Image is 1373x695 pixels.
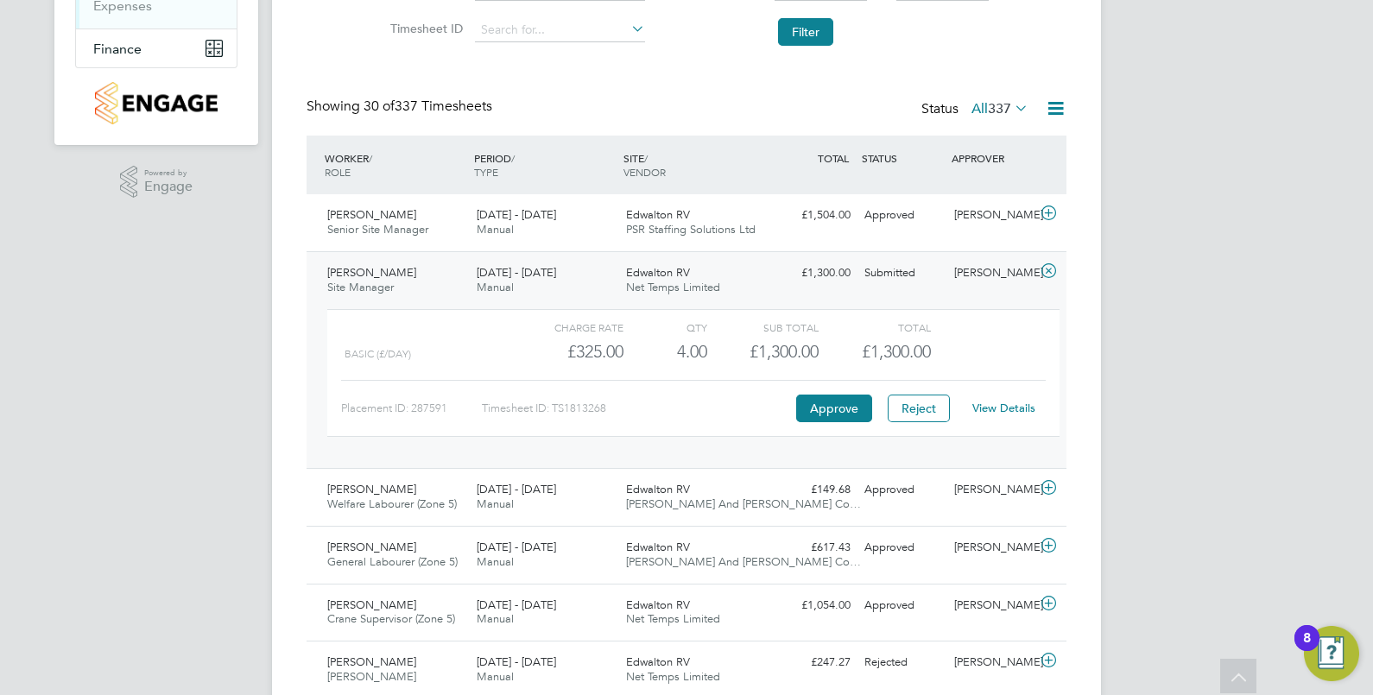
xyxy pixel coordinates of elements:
[778,18,833,46] button: Filter
[947,534,1037,562] div: [PERSON_NAME]
[921,98,1032,122] div: Status
[327,265,416,280] span: [PERSON_NAME]
[768,591,857,620] div: £1,054.00
[327,222,428,237] span: Senior Site Manager
[477,669,514,684] span: Manual
[626,265,690,280] span: Edwalton RV
[341,395,482,422] div: Placement ID: 287591
[477,280,514,294] span: Manual
[857,201,947,230] div: Approved
[327,611,455,626] span: Crane Supervisor (Zone 5)
[327,554,458,569] span: General Labourer (Zone 5)
[327,207,416,222] span: [PERSON_NAME]
[364,98,395,115] span: 30 of
[626,669,720,684] span: Net Temps Limited
[325,165,351,179] span: ROLE
[477,496,514,511] span: Manual
[626,496,861,511] span: [PERSON_NAME] And [PERSON_NAME] Co…
[345,348,411,360] span: Basic (£/day)
[369,151,372,165] span: /
[76,29,237,67] button: Finance
[972,401,1035,415] a: View Details
[857,142,947,174] div: STATUS
[707,338,819,366] div: £1,300.00
[626,540,690,554] span: Edwalton RV
[474,165,498,179] span: TYPE
[307,98,496,116] div: Showing
[623,317,707,338] div: QTY
[947,142,1037,174] div: APPROVER
[768,534,857,562] div: £617.43
[626,654,690,669] span: Edwalton RV
[768,476,857,504] div: £149.68
[947,591,1037,620] div: [PERSON_NAME]
[511,151,515,165] span: /
[947,476,1037,504] div: [PERSON_NAME]
[619,142,769,187] div: SITE
[477,611,514,626] span: Manual
[971,100,1028,117] label: All
[1303,638,1311,660] div: 8
[768,259,857,287] div: £1,300.00
[862,341,931,362] span: £1,300.00
[1304,626,1359,681] button: Open Resource Center, 8 new notifications
[477,207,556,222] span: [DATE] - [DATE]
[75,82,237,124] a: Go to home page
[327,496,457,511] span: Welfare Labourer (Zone 5)
[626,207,690,222] span: Edwalton RV
[644,151,648,165] span: /
[327,280,394,294] span: Site Manager
[707,317,819,338] div: Sub Total
[327,540,416,554] span: [PERSON_NAME]
[144,180,193,194] span: Engage
[947,201,1037,230] div: [PERSON_NAME]
[477,265,556,280] span: [DATE] - [DATE]
[477,540,556,554] span: [DATE] - [DATE]
[475,18,645,42] input: Search for...
[626,597,690,612] span: Edwalton RV
[947,259,1037,287] div: [PERSON_NAME]
[477,222,514,237] span: Manual
[857,259,947,287] div: Submitted
[327,654,416,669] span: [PERSON_NAME]
[626,222,756,237] span: PSR Staffing Solutions Ltd
[482,395,792,422] div: Timesheet ID: TS1813268
[477,482,556,496] span: [DATE] - [DATE]
[512,317,623,338] div: Charge rate
[857,648,947,677] div: Rejected
[626,611,720,626] span: Net Temps Limited
[626,554,861,569] span: [PERSON_NAME] And [PERSON_NAME] Co…
[888,395,950,422] button: Reject
[477,597,556,612] span: [DATE] - [DATE]
[768,201,857,230] div: £1,504.00
[818,151,849,165] span: TOTAL
[477,554,514,569] span: Manual
[512,338,623,366] div: £325.00
[385,21,463,36] label: Timesheet ID
[626,280,720,294] span: Net Temps Limited
[623,338,707,366] div: 4.00
[819,317,930,338] div: Total
[327,669,416,684] span: [PERSON_NAME]
[768,648,857,677] div: £247.27
[144,166,193,180] span: Powered by
[796,395,872,422] button: Approve
[320,142,470,187] div: WORKER
[327,482,416,496] span: [PERSON_NAME]
[947,648,1037,677] div: [PERSON_NAME]
[95,82,217,124] img: countryside-properties-logo-retina.png
[120,166,193,199] a: Powered byEngage
[364,98,492,115] span: 337 Timesheets
[626,482,690,496] span: Edwalton RV
[857,591,947,620] div: Approved
[327,597,416,612] span: [PERSON_NAME]
[857,534,947,562] div: Approved
[93,41,142,57] span: Finance
[470,142,619,187] div: PERIOD
[623,165,666,179] span: VENDOR
[988,100,1011,117] span: 337
[857,476,947,504] div: Approved
[477,654,556,669] span: [DATE] - [DATE]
